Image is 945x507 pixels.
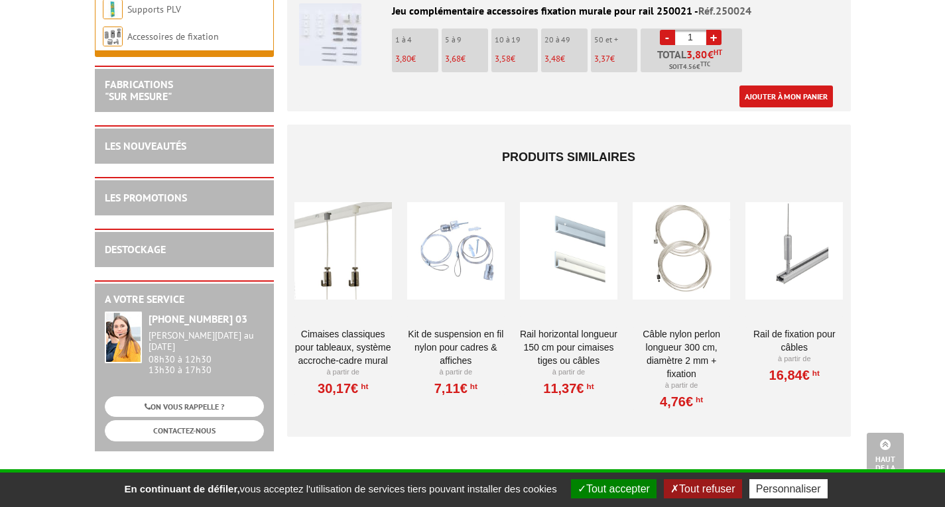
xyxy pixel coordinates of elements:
p: À partir de [294,367,392,378]
div: 08h30 à 12h30 13h30 à 17h30 [149,330,264,376]
a: Rail horizontal longueur 150 cm pour cimaises tiges ou câbles [520,327,617,367]
span: 4.56 [683,62,696,72]
a: Kit de suspension en fil nylon pour cadres & affiches [407,327,505,367]
sup: HT [584,382,594,391]
p: € [445,54,488,64]
p: 10 à 19 [495,35,538,44]
span: 3,80 [395,53,411,64]
h2: A votre service [105,294,264,306]
a: 4,76€HT [660,398,703,406]
p: € [544,54,588,64]
div: Jeu complémentaire accessoires fixation murale pour rail 250021 - [299,3,839,19]
span: vous acceptez l'utilisation de services tiers pouvant installer des cookies [117,483,563,494]
a: Rail de fixation pour câbles [745,327,843,354]
a: 7,11€HT [434,384,477,392]
button: Tout refuser [664,479,741,498]
sup: HT [358,382,368,391]
span: 3,80 [686,49,708,60]
sup: HT [468,382,477,391]
span: Soit € [669,62,710,72]
a: ON VOUS RAPPELLE ? [105,396,264,417]
p: 50 et + [594,35,637,44]
a: 16,84€HT [769,371,820,379]
a: LES PROMOTIONS [105,191,187,204]
sup: HT [693,395,703,404]
p: € [594,54,637,64]
img: Jeu complémentaire accessoires fixation murale pour rail 250021 [299,3,361,66]
a: Haut de la page [867,433,904,487]
p: À partir de [407,367,505,378]
img: widget-service.jpg [105,311,142,363]
a: Cimaises CLASSIQUES pour tableaux, système accroche-cadre mural [294,327,392,367]
span: 3,48 [544,53,560,64]
a: DESTOCKAGE [105,243,166,256]
sup: HT [810,368,820,378]
a: Ajouter à mon panier [739,85,833,107]
span: Produits similaires [502,150,635,164]
strong: En continuant de défiler, [124,483,239,494]
p: À partir de [633,380,730,391]
button: Tout accepter [571,479,657,498]
a: 11,37€HT [543,384,594,392]
a: 30,17€HT [318,384,368,392]
a: - [660,30,675,45]
p: € [395,54,438,64]
a: LES NOUVEAUTÉS [105,139,186,152]
p: 5 à 9 [445,35,488,44]
sup: HT [714,48,722,57]
span: 3,68 [445,53,461,64]
span: € [686,49,722,60]
img: Accessoires de fixation [103,27,123,46]
a: CONTACTEZ-NOUS [105,420,264,441]
button: Personnaliser (fenêtre modale) [749,479,828,498]
strong: [PHONE_NUMBER] 03 [149,312,247,325]
a: Supports PLV [127,3,181,15]
span: 3,37 [594,53,610,64]
p: 1 à 4 [395,35,438,44]
a: FABRICATIONS"Sur Mesure" [105,78,173,103]
p: À partir de [745,354,843,365]
a: Câble nylon perlon longueur 300 cm, diamètre 2 mm + fixation [633,327,730,380]
div: [PERSON_NAME][DATE] au [DATE] [149,330,264,353]
a: + [706,30,722,45]
a: Accessoires de fixation [127,30,219,42]
span: Réf.250024 [698,4,751,17]
sup: TTC [700,60,710,68]
p: À partir de [520,367,617,378]
p: Total [644,49,742,72]
span: 3,58 [495,53,511,64]
p: 20 à 49 [544,35,588,44]
p: € [495,54,538,64]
